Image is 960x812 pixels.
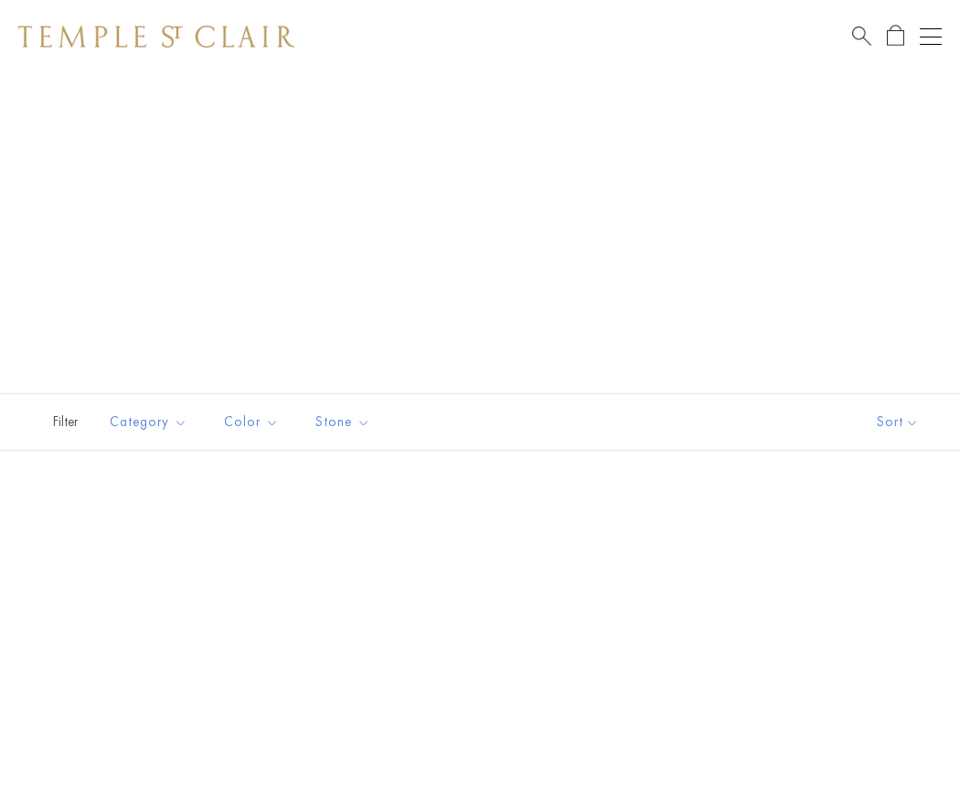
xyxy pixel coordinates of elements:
[101,411,201,433] span: Category
[920,26,942,48] button: Open navigation
[852,25,871,48] a: Search
[210,401,293,443] button: Color
[302,401,384,443] button: Stone
[96,401,201,443] button: Category
[887,25,904,48] a: Open Shopping Bag
[18,26,294,48] img: Temple St. Clair
[306,411,384,433] span: Stone
[215,411,293,433] span: Color
[836,394,960,450] button: Show sort by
